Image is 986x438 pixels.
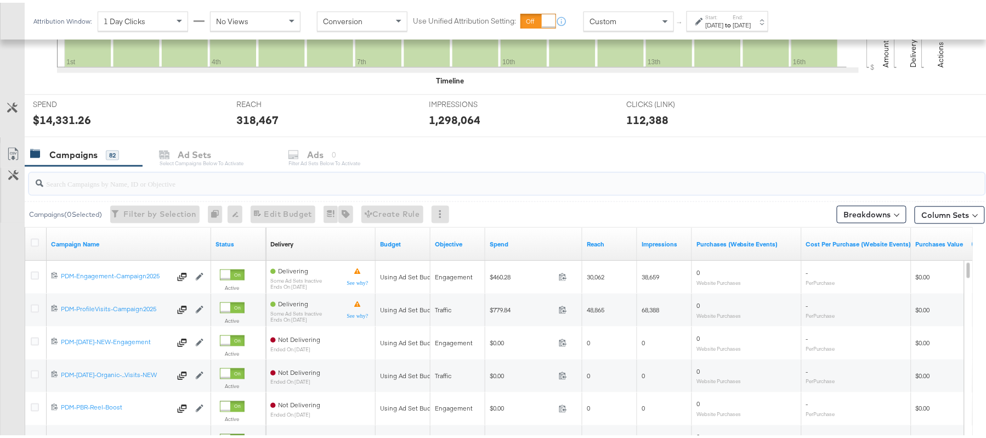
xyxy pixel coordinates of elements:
div: PDM-ProfileVisits-Campaign2025 [61,302,171,311]
a: The number of people your ad was served to. [587,237,633,246]
div: 1,298,064 [429,109,481,125]
a: PDM-Engagement-Campaign2025 [61,269,171,280]
div: Timeline [436,73,464,83]
div: Using Ad Set Budget [380,303,441,312]
div: Attribution Window: [33,15,92,23]
sub: Website Purchases [696,342,741,349]
sub: Per Purchase [806,342,835,349]
a: The number of times your ad was served. On mobile apps an ad is counted as served the first time ... [642,237,688,246]
label: Active [220,413,245,420]
a: Reflects the ability of your Ad Campaign to achieve delivery based on ad states, schedule and bud... [270,237,293,246]
span: 0 [642,369,645,377]
strong: to [724,18,733,26]
span: $0.00 [916,270,930,278]
button: Breakdowns [837,203,906,221]
a: PDM-[DATE]-Organic-...Visits-NEW [61,368,171,379]
div: Using Ad Set Budget [380,336,441,345]
div: PDM-[DATE]-Organic-...Visits-NEW [61,368,171,377]
sub: ends on [DATE] [270,314,322,320]
label: End: [733,11,751,18]
span: 0 [642,402,645,410]
sub: Some Ad Sets Inactive [270,275,322,281]
text: Delivery [909,37,919,65]
span: Traffic [435,303,451,311]
label: Active [220,315,245,322]
span: 0 [642,336,645,344]
a: The maximum amount you're willing to spend on your ads, on average each day or over the lifetime ... [380,237,426,246]
span: Not Delivering [278,333,320,341]
sub: ended on [DATE] [270,377,320,383]
a: Your campaign name. [51,237,207,246]
div: Campaigns [49,146,98,159]
div: Campaigns ( 0 Selected) [29,207,102,217]
button: Column Sets [915,204,985,221]
span: Traffic [435,369,451,377]
span: IMPRESSIONS [429,97,512,107]
span: Engagement [435,402,473,410]
div: 112,388 [626,109,668,125]
span: $0.00 [490,336,554,344]
div: Using Ad Set Budget [380,369,441,378]
span: Delivering [278,297,308,305]
sub: Some Ad Sets Inactive [270,308,322,314]
span: Custom [590,14,616,24]
span: - [806,332,808,340]
label: Start: [706,11,724,18]
span: $0.00 [916,336,930,344]
sub: Website Purchases [696,375,741,382]
span: $0.00 [916,369,930,377]
sub: ended on [DATE] [270,344,320,350]
span: $460.28 [490,270,554,278]
span: 68,388 [642,303,659,311]
span: $0.00 [916,402,930,410]
span: $779.84 [490,303,554,311]
span: Engagement [435,270,473,278]
label: Active [220,347,245,355]
text: Amount (USD) [881,16,891,65]
sub: Per Purchase [806,375,835,382]
sub: ends on [DATE] [270,281,322,287]
a: The number of times a purchase was made tracked by your Custom Audience pixel on your website aft... [696,237,797,246]
span: 0 [587,402,590,410]
span: 0 [587,336,590,344]
span: 0 [696,266,700,274]
div: Delivery [270,237,293,246]
div: [DATE] [733,18,751,27]
sub: ended on [DATE] [270,409,320,415]
span: 30,062 [587,270,604,278]
input: Search Campaigns by Name, ID or Objective [43,166,898,187]
span: 0 [696,332,700,340]
div: Using Ad Set Budget [380,402,441,411]
a: The total amount spent to date. [490,237,578,246]
div: 0 [208,203,228,221]
span: Not Delivering [278,398,320,407]
span: $0.00 [490,369,554,377]
span: Not Delivering [278,366,320,374]
div: $14,331.26 [33,109,91,125]
div: 318,467 [236,109,279,125]
label: Use Unified Attribution Setting: [413,13,516,24]
span: - [806,364,808,373]
span: 0 [696,299,700,307]
text: Actions [936,39,946,65]
sub: Per Purchase [806,310,835,316]
span: 38,659 [642,270,659,278]
span: 0 [696,364,700,373]
a: PDM-[DATE]-NEW-Engagement [61,335,171,346]
span: ↑ [675,19,685,23]
span: Engagement [435,336,473,344]
span: SPEND [33,97,115,107]
span: 48,865 [587,303,604,311]
div: PDM-Engagement-Campaign2025 [61,269,171,278]
span: $0.00 [490,402,554,410]
span: 1 Day Clicks [104,14,145,24]
a: Your campaign's objective. [435,237,481,246]
span: $0.00 [916,303,930,311]
span: Conversion [323,14,362,24]
sub: Per Purchase [806,277,835,283]
div: [DATE] [706,18,724,27]
a: Shows the current state of your Ad Campaign. [216,237,262,246]
span: - [806,299,808,307]
a: The average cost for each purchase tracked by your Custom Audience pixel on your website after pe... [806,237,911,246]
span: Delivering [278,264,308,272]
